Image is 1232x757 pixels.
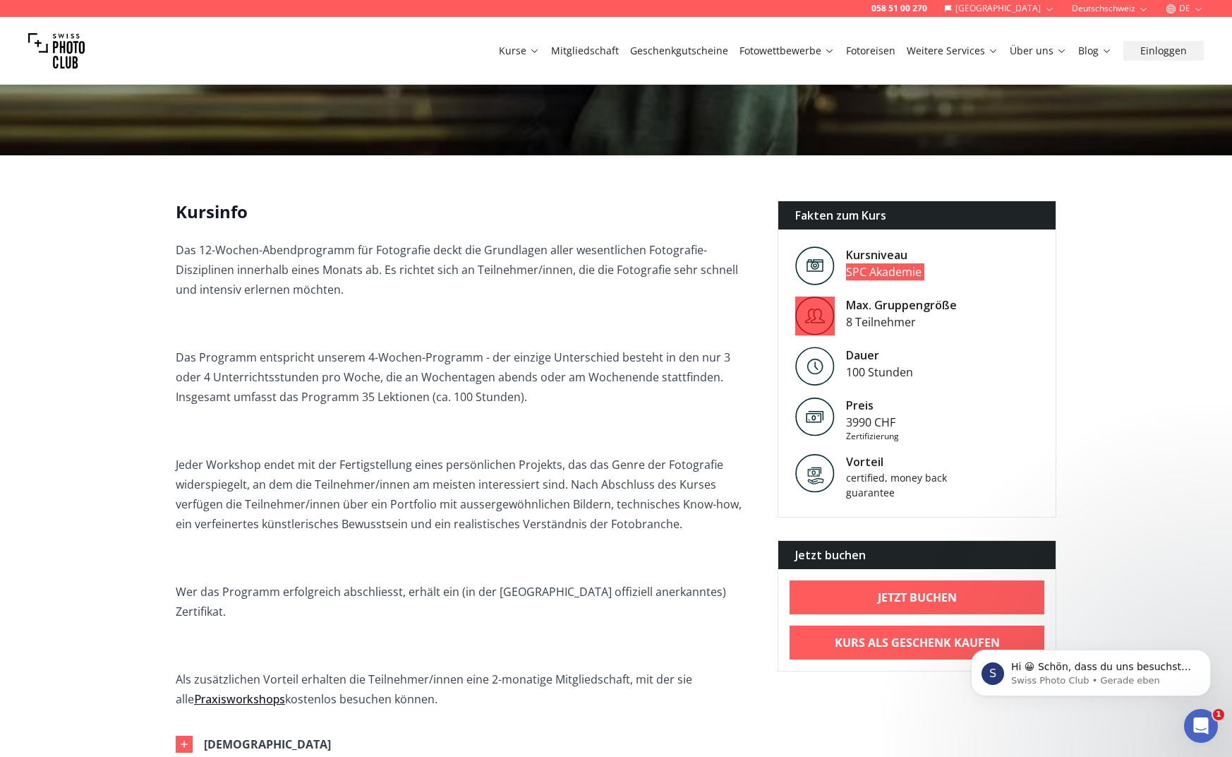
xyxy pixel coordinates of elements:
[778,541,1056,569] div: Jetzt buchen
[778,201,1056,230] div: Fakten zum Kurs
[1123,41,1204,61] button: Einloggen
[204,734,331,754] div: [DEMOGRAPHIC_DATA]
[790,580,1044,614] a: Jetzt buchen
[630,44,728,58] a: Geschenkgutscheine
[846,397,899,414] div: Preis
[846,297,957,314] div: Max. Gruppengröße
[194,691,285,707] a: Praxisworkshops
[739,44,835,58] a: Fotowettbewerbe
[846,364,913,381] div: 100 Stunden
[176,582,755,621] p: Wer das Programm erfolgreich abschliesst, erhält ein (in der [GEOGRAPHIC_DATA] offiziell anerkann...
[795,347,835,386] img: Level
[28,23,85,79] img: Swiss photo club
[901,41,1004,61] button: Weitere Services
[624,41,734,61] button: Geschenkgutscheine
[795,397,835,436] img: Preis
[545,41,624,61] button: Mitgliedschaft
[846,314,957,330] div: 8 Teilnehmer
[795,246,835,285] img: Level
[1073,41,1118,61] button: Blog
[176,455,755,534] p: Jeder Workshop endet mit der Fertigstellung eines persönlichen Projekts, das das Genre der Fotogr...
[176,240,755,299] p: Das 12-Wochen-Abendprogramm für Fotografie deckt die Grundlagen aller wesentlichen Fotografie-Dis...
[907,44,998,58] a: Weitere Services
[846,431,899,442] div: Zertifizierung
[790,626,1044,660] a: Kurs als Geschenk kaufen
[846,44,895,58] a: Fotoreisen
[846,246,922,263] div: Kursniveau
[499,44,540,58] a: Kurse
[1010,44,1067,58] a: Über uns
[835,634,1000,651] b: Kurs als Geschenk kaufen
[878,589,957,606] b: Jetzt buchen
[846,263,922,280] div: SPC Akademie
[1184,709,1218,743] iframe: Intercom live chat
[846,470,966,500] div: certified, money back guarantee
[493,41,545,61] button: Kurse
[846,414,899,431] div: 3990 CHF
[846,347,913,364] div: Dauer
[840,41,901,61] button: Fotoreisen
[795,453,835,493] img: Vorteil
[846,453,966,470] div: Vorteil
[734,41,840,61] button: Fotowettbewerbe
[950,620,1232,719] iframe: Intercom notifications Nachricht
[871,3,927,14] a: 058 51 00 270
[1004,41,1073,61] button: Über uns
[795,297,835,335] img: Level
[551,44,619,58] a: Mitgliedschaft
[176,669,755,709] p: Als zusätzlichen Vorteil erhalten die Teilnehmer/innen eine 2-monatige Mitgliedschaft, mit der si...
[176,201,755,223] h2: Kursinfo
[176,347,755,407] p: Das Programm entspricht unserem 4-Wochen-Programm - der einzige Unterschied besteht in den nur 3 ...
[1213,709,1224,720] span: 1
[1078,44,1112,58] a: Blog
